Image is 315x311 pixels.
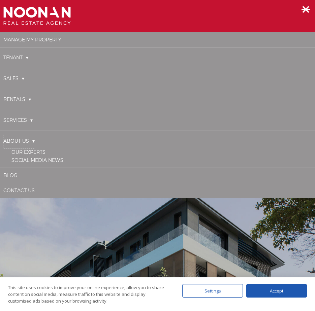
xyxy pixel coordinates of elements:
[3,7,71,25] img: Noonan Real Estate Agency
[3,187,35,194] a: Contact Us
[8,284,169,304] div: This site uses cookies to improve your online experience, allow you to share content on social me...
[3,172,18,178] a: Blog
[3,93,31,106] a: Rentals
[182,284,243,298] div: Settings
[3,72,24,85] a: Sales
[3,51,28,65] a: Tenant
[3,134,35,148] a: About Us
[246,284,307,298] div: Accept
[11,149,45,155] a: Our Experts
[3,37,61,43] a: Manage My Property
[3,113,33,127] a: Services
[11,157,63,163] a: Social Media News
